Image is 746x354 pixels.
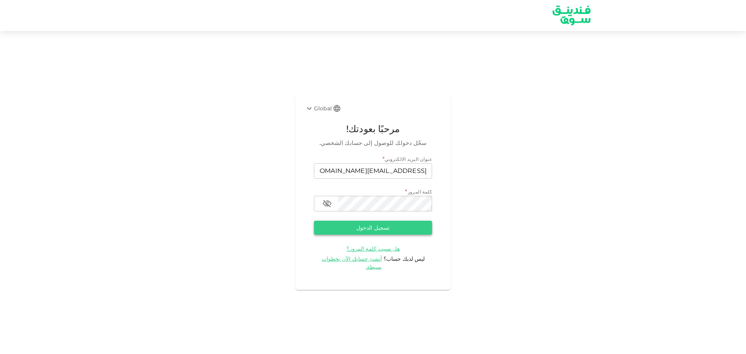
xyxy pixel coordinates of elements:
a: logo [549,0,594,30]
div: Global [305,104,332,113]
span: سجّل دخولك للوصول إلى حسابك الشخصي. [314,138,432,148]
span: أنشئ حسابك الآن بخطوات بسيطة. [322,255,382,270]
a: هل نسيت كلمة المرور؟ [347,245,400,252]
input: password [338,196,432,211]
input: email [314,163,432,179]
button: تسجيل الدخول [314,221,432,235]
img: logo [542,0,601,30]
span: مرحبًا بعودتك! [314,122,432,136]
span: كلمة المرور [408,189,432,195]
span: عنوان البريد الالكتروني [385,156,432,162]
span: ليس لديك حساب؟ [383,255,425,262]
